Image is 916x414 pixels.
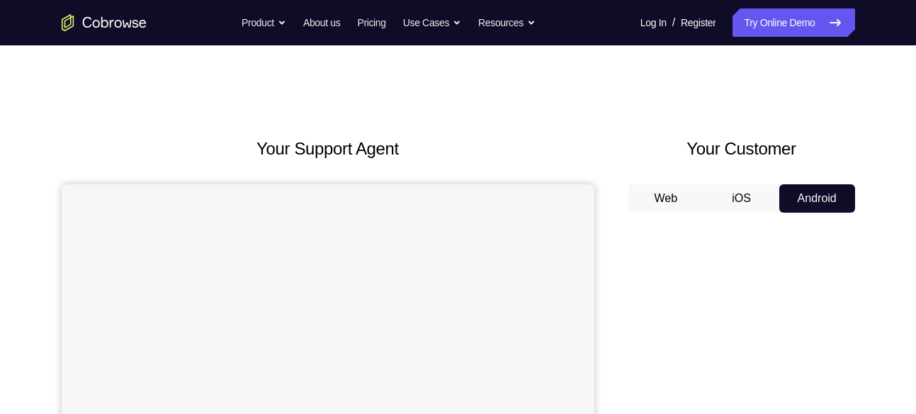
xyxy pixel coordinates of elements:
a: About us [303,9,340,37]
a: Log In [640,9,667,37]
button: Product [242,9,286,37]
a: Go to the home page [62,14,147,31]
h2: Your Support Agent [62,136,594,162]
button: iOS [703,184,779,213]
button: Web [628,184,704,213]
a: Register [681,9,716,37]
a: Try Online Demo [733,9,854,37]
button: Resources [478,9,536,37]
span: / [672,14,675,31]
button: Android [779,184,855,213]
button: Use Cases [403,9,461,37]
a: Pricing [357,9,385,37]
h2: Your Customer [628,136,855,162]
